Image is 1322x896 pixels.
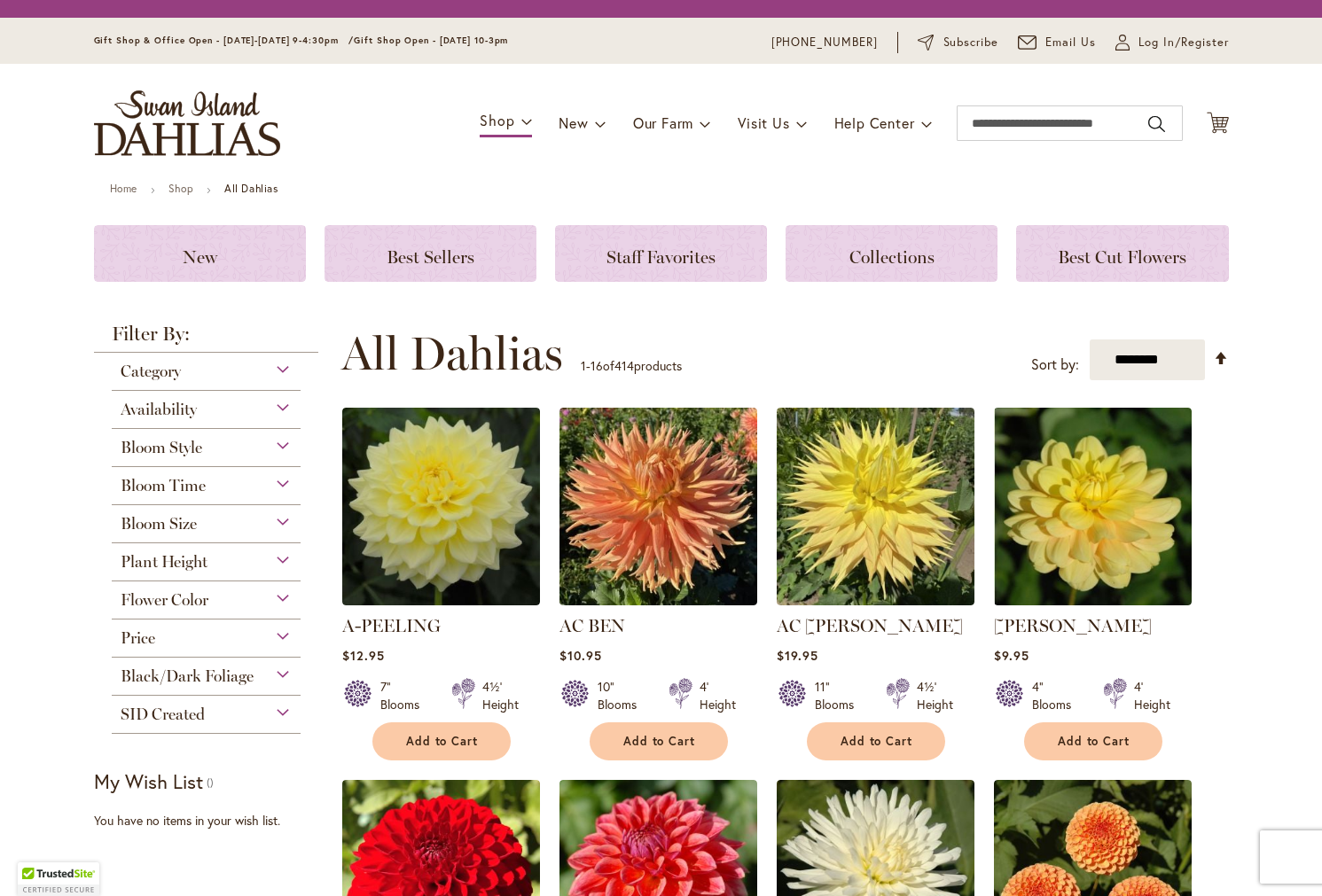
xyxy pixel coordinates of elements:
[121,362,181,381] span: Category
[1115,34,1229,51] a: Log In/Register
[738,113,789,132] span: Visit Us
[994,647,1029,664] span: $9.95
[1058,246,1186,268] span: Best Cut Flowers
[917,678,953,713] div: 4½' Height
[325,225,536,282] a: Best Sellers
[559,592,757,609] a: AC BEN
[994,408,1192,605] img: AHOY MATEY
[121,514,197,534] span: Bloom Size
[121,666,254,686] span: Black/Dark Foliage
[168,182,193,195] a: Shop
[777,592,974,609] a: AC Jeri
[224,182,278,195] strong: All Dahlias
[342,615,441,636] a: A-PEELING
[771,34,879,51] a: [PHONE_NUMBER]
[834,113,915,132] span: Help Center
[1058,734,1130,749] span: Add to Cart
[94,35,355,46] span: Gift Shop & Office Open - [DATE]-[DATE] 9-4:30pm /
[943,34,999,51] span: Subscribe
[121,705,205,724] span: SID Created
[1134,678,1170,713] div: 4' Height
[110,182,137,195] a: Home
[121,438,202,457] span: Bloom Style
[777,647,818,664] span: $19.95
[1045,34,1096,51] span: Email Us
[480,111,514,129] span: Shop
[700,678,736,713] div: 4' Height
[590,722,728,760] button: Add to Cart
[121,628,155,648] span: Price
[183,246,217,268] span: New
[633,113,693,132] span: Our Farm
[559,113,588,132] span: New
[598,678,647,713] div: 10" Blooms
[121,552,207,572] span: Plant Height
[815,678,864,713] div: 11" Blooms
[849,246,935,268] span: Collections
[994,615,1152,636] a: [PERSON_NAME]
[994,592,1192,609] a: AHOY MATEY
[559,408,757,605] img: AC BEN
[94,90,280,156] a: store logo
[342,408,540,605] img: A-Peeling
[591,357,603,374] span: 16
[341,327,563,380] span: All Dahlias
[1024,722,1162,760] button: Add to Cart
[13,833,63,883] iframe: Launch Accessibility Center
[482,678,519,713] div: 4½' Height
[555,225,767,282] a: Staff Favorites
[406,734,479,749] span: Add to Cart
[1031,348,1079,381] label: Sort by:
[614,357,634,374] span: 414
[342,592,540,609] a: A-Peeling
[1016,225,1228,282] a: Best Cut Flowers
[94,768,203,794] strong: My Wish List
[559,647,602,664] span: $10.95
[777,408,974,605] img: AC Jeri
[581,352,682,380] p: - of products
[94,225,306,282] a: New
[786,225,997,282] a: Collections
[606,246,716,268] span: Staff Favorites
[1148,110,1164,138] button: Search
[380,678,430,713] div: 7" Blooms
[841,734,913,749] span: Add to Cart
[1138,34,1229,51] span: Log In/Register
[777,615,963,636] a: AC [PERSON_NAME]
[623,734,696,749] span: Add to Cart
[559,615,625,636] a: AC BEN
[1032,678,1082,713] div: 4" Blooms
[581,357,586,374] span: 1
[387,246,474,268] span: Best Sellers
[121,476,206,495] span: Bloom Time
[94,324,319,353] strong: Filter By:
[121,590,208,610] span: Flower Color
[121,400,197,419] span: Availability
[342,647,385,664] span: $12.95
[354,35,508,46] span: Gift Shop Open - [DATE] 10-3pm
[918,34,998,51] a: Subscribe
[807,722,945,760] button: Add to Cart
[94,812,331,830] div: You have no items in your wish list.
[372,722,511,760] button: Add to Cart
[1018,34,1096,51] a: Email Us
